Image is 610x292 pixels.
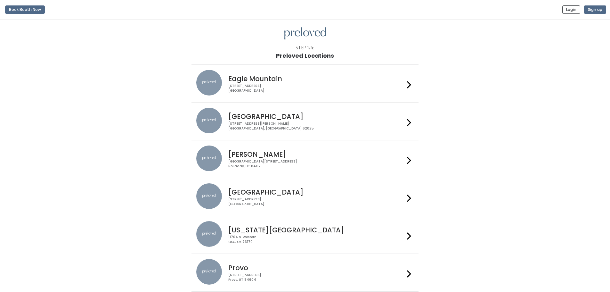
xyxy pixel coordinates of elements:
[228,159,404,169] div: [GEOGRAPHIC_DATA][STREET_ADDRESS] Holladay, UT 84117
[228,273,404,282] div: [STREET_ADDRESS] Provo, UT 84604
[196,259,414,286] a: preloved location Provo [STREET_ADDRESS]Provo, UT 84604
[5,3,45,17] a: Book Booth Now
[562,5,580,14] button: Login
[228,75,404,82] h4: Eagle Mountain
[228,188,404,196] h4: [GEOGRAPHIC_DATA]
[196,146,414,173] a: preloved location [PERSON_NAME] [GEOGRAPHIC_DATA][STREET_ADDRESS]Holladay, UT 84117
[296,45,314,51] div: Step 1/4:
[196,70,222,96] img: preloved location
[196,146,222,171] img: preloved location
[228,151,404,158] h4: [PERSON_NAME]
[196,259,222,285] img: preloved location
[228,84,404,93] div: [STREET_ADDRESS] [GEOGRAPHIC_DATA]
[5,5,45,14] button: Book Booth Now
[276,53,334,59] h1: Preloved Locations
[584,5,606,14] button: Sign up
[284,27,326,40] img: preloved logo
[228,113,404,120] h4: [GEOGRAPHIC_DATA]
[228,226,404,234] h4: [US_STATE][GEOGRAPHIC_DATA]
[196,221,414,248] a: preloved location [US_STATE][GEOGRAPHIC_DATA] 11704 S. WesternOKC, OK 73170
[196,221,222,247] img: preloved location
[228,197,404,206] div: [STREET_ADDRESS] [GEOGRAPHIC_DATA]
[228,264,404,271] h4: Provo
[196,70,414,97] a: preloved location Eagle Mountain [STREET_ADDRESS][GEOGRAPHIC_DATA]
[196,108,222,133] img: preloved location
[196,108,414,135] a: preloved location [GEOGRAPHIC_DATA] [STREET_ADDRESS][PERSON_NAME][GEOGRAPHIC_DATA], [GEOGRAPHIC_D...
[196,183,222,209] img: preloved location
[228,235,404,244] div: 11704 S. Western OKC, OK 73170
[228,121,404,131] div: [STREET_ADDRESS][PERSON_NAME] [GEOGRAPHIC_DATA], [GEOGRAPHIC_DATA] 62025
[196,183,414,211] a: preloved location [GEOGRAPHIC_DATA] [STREET_ADDRESS][GEOGRAPHIC_DATA]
